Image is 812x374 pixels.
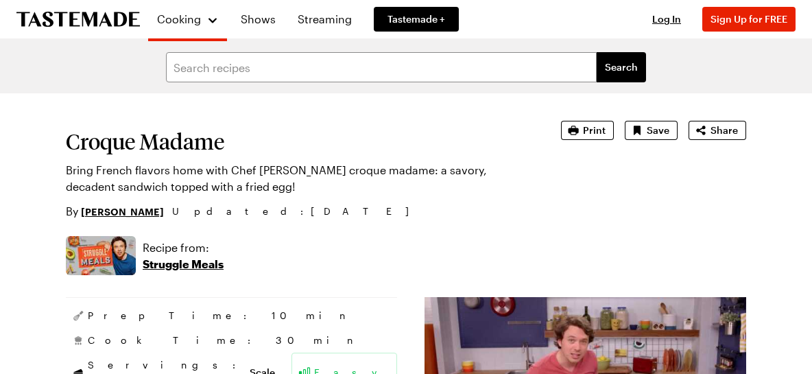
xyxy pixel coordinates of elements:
button: Print [561,121,614,140]
a: Recipe from:Struggle Meals [143,239,224,272]
p: Recipe from: [143,239,224,256]
span: Tastemade + [387,12,445,26]
button: Cooking [156,5,219,33]
span: Share [710,124,738,137]
span: Search [605,60,638,74]
span: Prep Time: 10 min [88,309,350,323]
p: Struggle Meals [143,256,224,272]
button: Sign Up for FREE [702,7,796,32]
button: filters [597,52,646,82]
button: Log In [639,12,694,26]
p: By [66,203,164,220]
span: Cooking [157,12,201,25]
span: Print [583,124,606,137]
span: Sign Up for FREE [710,13,787,25]
a: To Tastemade Home Page [16,12,140,27]
button: Share [689,121,746,140]
a: Tastemade + [374,7,459,32]
span: Cook Time: 30 min [88,334,358,347]
img: Show where recipe is used [66,236,136,275]
p: Bring French flavors home with Chef [PERSON_NAME] croque madame: a savory, decadent sandwich topp... [66,162,523,195]
button: Save recipe [625,121,678,140]
span: Updated : [DATE] [172,204,422,219]
span: Save [647,124,669,137]
a: [PERSON_NAME] [81,204,164,219]
h1: Croque Madame [66,129,523,154]
span: Log In [652,13,681,25]
input: Search recipes [166,52,597,82]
